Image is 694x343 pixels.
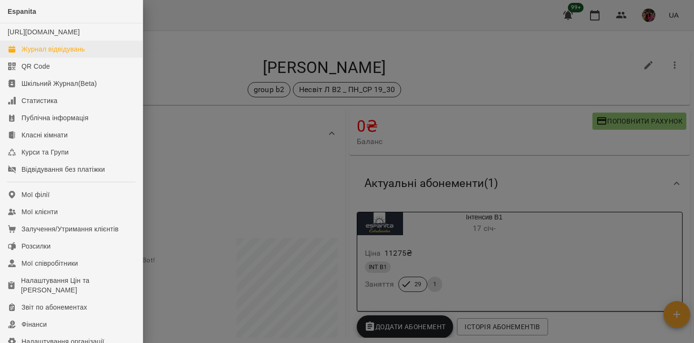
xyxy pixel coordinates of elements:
div: QR Code [21,62,50,71]
div: Відвідування без платіжки [21,165,105,174]
div: Шкільний Журнал(Beta) [21,79,97,88]
div: Залучення/Утримання клієнтів [21,224,119,234]
div: Мої філії [21,190,50,199]
div: Журнал відвідувань [21,44,85,54]
a: [URL][DOMAIN_NAME] [8,28,80,36]
div: Налаштування Цін та [PERSON_NAME] [21,276,135,295]
div: Публічна інформація [21,113,88,123]
span: Espanita [8,8,36,15]
div: Фінанси [21,320,47,329]
div: Мої клієнти [21,207,58,217]
div: Класні кімнати [21,130,68,140]
div: Статистика [21,96,58,105]
div: Звіт по абонементах [21,302,87,312]
div: Мої співробітники [21,259,78,268]
div: Розсилки [21,241,51,251]
div: Курси та Групи [21,147,69,157]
